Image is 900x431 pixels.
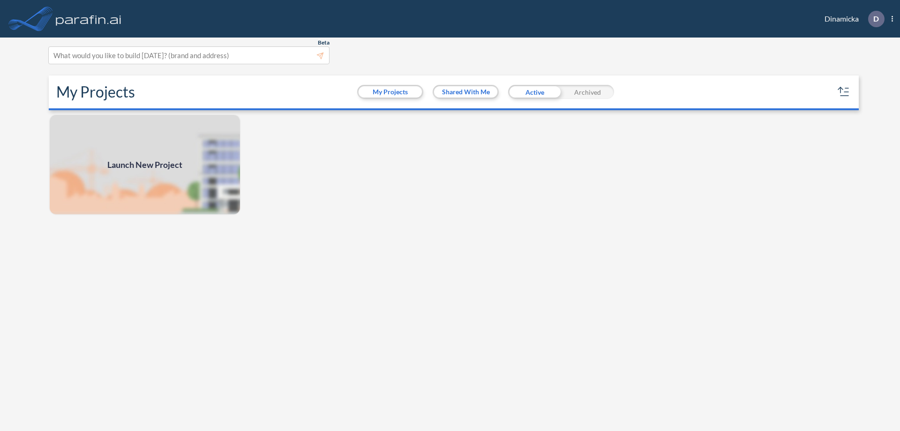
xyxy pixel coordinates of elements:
[836,84,851,99] button: sort
[561,85,614,99] div: Archived
[508,85,561,99] div: Active
[810,11,893,27] div: Dinamicka
[54,9,123,28] img: logo
[318,39,330,46] span: Beta
[107,159,182,171] span: Launch New Project
[56,83,135,101] h2: My Projects
[359,86,422,98] button: My Projects
[434,86,497,98] button: Shared With Me
[873,15,879,23] p: D
[49,114,241,215] a: Launch New Project
[49,114,241,215] img: add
